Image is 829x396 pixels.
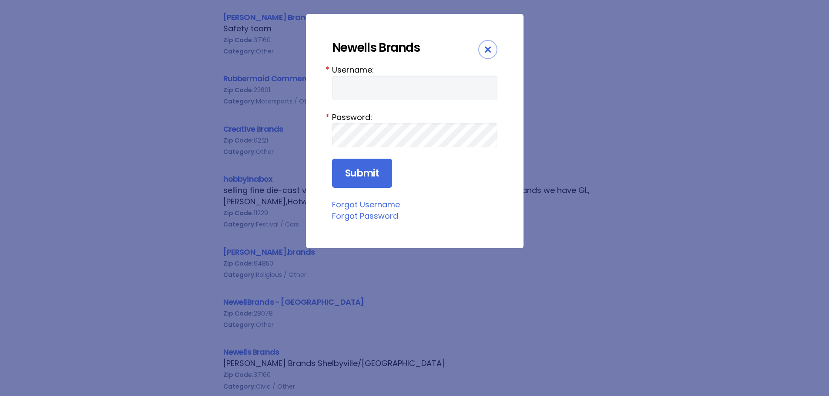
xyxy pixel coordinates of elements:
label: Password: [332,111,497,123]
a: Forgot Username [332,199,400,210]
div: Newells Brands [332,40,478,55]
input: Submit [332,159,392,188]
div: Close [478,40,497,59]
label: Username: [332,64,497,76]
a: Forgot Password [332,210,398,221]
